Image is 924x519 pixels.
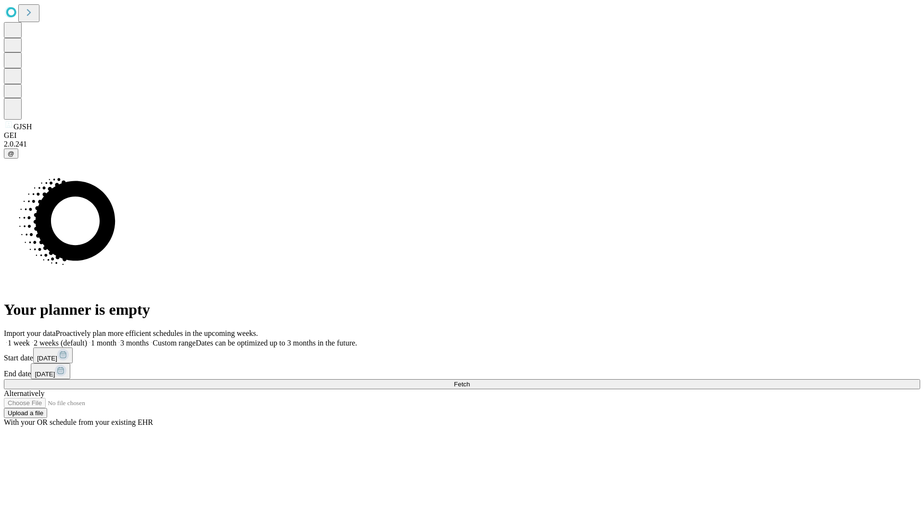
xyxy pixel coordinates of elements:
button: [DATE] [31,363,70,379]
span: With your OR schedule from your existing EHR [4,418,153,426]
span: 1 week [8,339,30,347]
span: Custom range [153,339,195,347]
div: End date [4,363,920,379]
h1: Your planner is empty [4,301,920,319]
button: Fetch [4,379,920,389]
span: Fetch [454,381,470,388]
span: 1 month [91,339,116,347]
div: Start date [4,347,920,363]
button: [DATE] [33,347,73,363]
button: Upload a file [4,408,47,418]
span: @ [8,150,14,157]
button: @ [4,148,18,159]
span: 2 weeks (default) [34,339,87,347]
span: GJSH [13,123,32,131]
span: 3 months [120,339,149,347]
span: Alternatively [4,389,44,397]
div: GEI [4,131,920,140]
span: [DATE] [35,371,55,378]
span: Import your data [4,329,56,337]
div: 2.0.241 [4,140,920,148]
span: Proactively plan more efficient schedules in the upcoming weeks. [56,329,258,337]
span: [DATE] [37,355,57,362]
span: Dates can be optimized up to 3 months in the future. [196,339,357,347]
